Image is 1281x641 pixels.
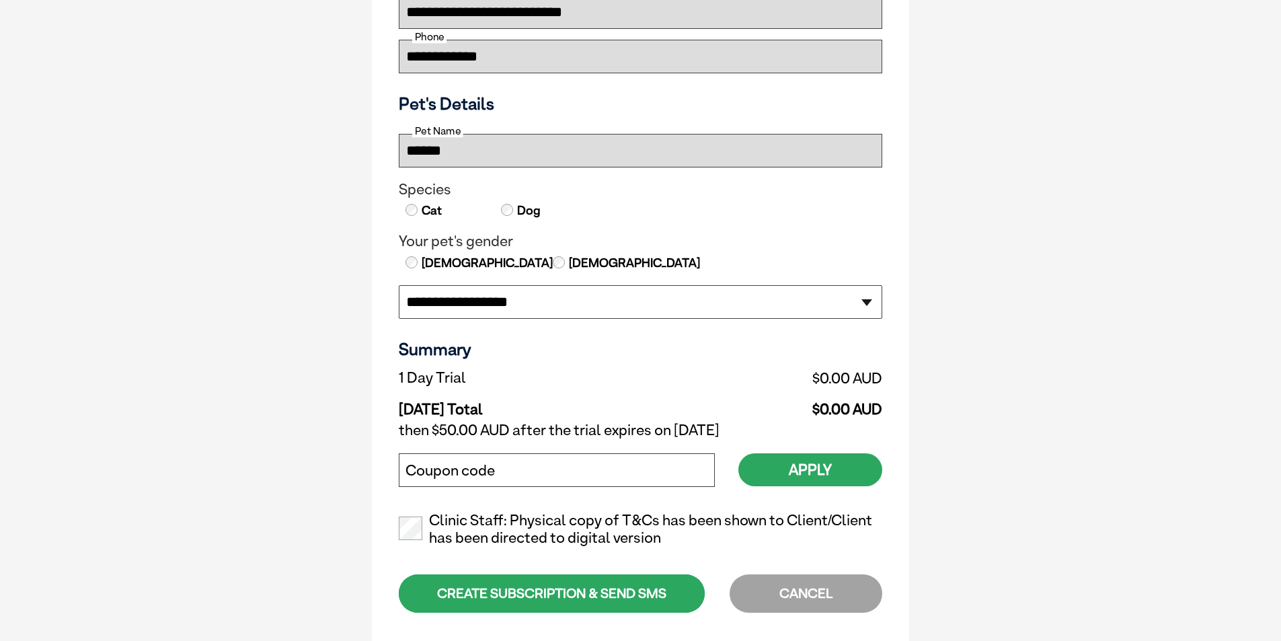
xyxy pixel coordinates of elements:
h3: Pet's Details [393,93,888,114]
legend: Your pet's gender [399,233,882,250]
label: Phone [412,31,447,43]
button: Apply [738,453,882,486]
h3: Summary [399,339,882,359]
td: 1 Day Trial [399,366,662,390]
legend: Species [399,181,882,198]
input: Clinic Staff: Physical copy of T&Cs has been shown to Client/Client has been directed to digital ... [399,517,422,540]
td: $0.00 AUD [662,390,882,418]
label: Clinic Staff: Physical copy of T&Cs has been shown to Client/Client has been directed to digital ... [399,512,882,547]
label: Coupon code [405,462,495,480]
td: then $50.00 AUD after the trial expires on [DATE] [399,418,882,443]
div: CREATE SUBSCRIPTION & SEND SMS [399,574,705,613]
td: [DATE] Total [399,390,662,418]
td: $0.00 AUD [662,366,882,390]
div: CANCEL [730,574,882,613]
